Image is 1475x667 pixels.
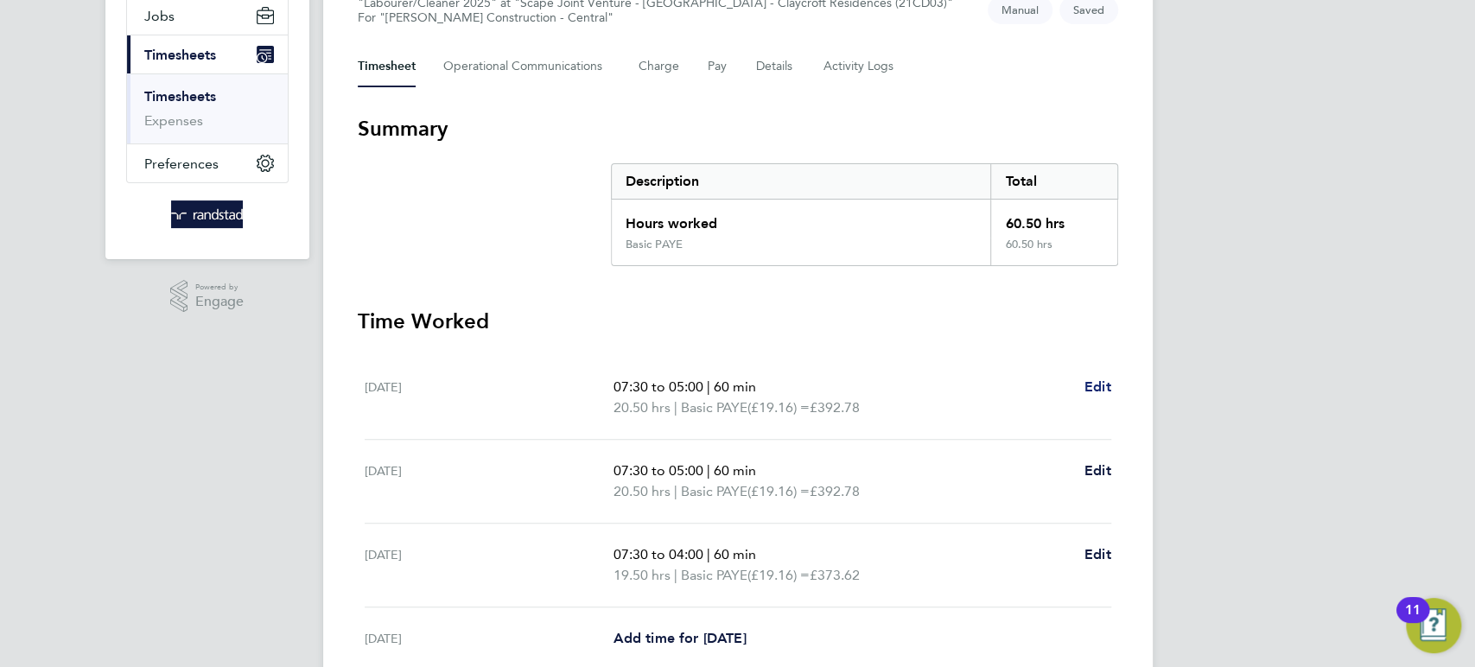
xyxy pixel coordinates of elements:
a: Edit [1084,461,1111,481]
span: | [706,462,709,479]
div: [DATE] [365,461,614,502]
span: 07:30 to 05:00 [613,462,703,479]
span: £373.62 [809,567,859,583]
span: 20.50 hrs [613,483,670,499]
div: Description [612,164,991,199]
img: randstad-logo-retina.png [171,200,243,228]
span: Powered by [195,280,244,295]
div: Timesheets [127,73,288,143]
div: 60.50 hrs [990,200,1116,238]
span: Edit [1084,378,1111,395]
button: Timesheets [127,35,288,73]
span: 20.50 hrs [613,399,670,416]
a: Go to home page [126,200,289,228]
span: 60 min [713,546,755,562]
div: [DATE] [365,544,614,586]
span: 19.50 hrs [613,567,670,583]
span: Engage [195,295,244,309]
button: Open Resource Center, 11 new notifications [1406,598,1461,653]
span: £392.78 [809,399,859,416]
div: Hours worked [612,200,991,238]
div: 11 [1405,610,1421,632]
span: Basic PAYE [680,565,747,586]
span: 60 min [713,378,755,395]
a: Timesheets [144,88,216,105]
div: [DATE] [365,628,614,649]
span: Edit [1084,546,1111,562]
span: (£19.16) = [747,567,809,583]
button: Activity Logs [823,46,896,87]
h3: Summary [358,115,1118,143]
span: | [673,399,677,416]
a: Powered byEngage [170,280,244,313]
span: (£19.16) = [747,399,809,416]
span: | [706,546,709,562]
span: Timesheets [144,47,216,63]
button: Charge [639,46,680,87]
div: 60.50 hrs [990,238,1116,265]
a: Expenses [144,112,203,129]
span: | [706,378,709,395]
div: Summary [611,163,1118,266]
button: Preferences [127,144,288,182]
span: 07:30 to 04:00 [613,546,703,562]
span: | [673,483,677,499]
div: Basic PAYE [626,238,683,251]
div: For "[PERSON_NAME] Construction - Central" [358,10,953,25]
span: Basic PAYE [680,397,747,418]
a: Edit [1084,544,1111,565]
button: Pay [708,46,728,87]
button: Timesheet [358,46,416,87]
span: | [673,567,677,583]
span: 07:30 to 05:00 [613,378,703,395]
div: Total [990,164,1116,199]
a: Edit [1084,377,1111,397]
span: 60 min [713,462,755,479]
span: Edit [1084,462,1111,479]
h3: Time Worked [358,308,1118,335]
span: Preferences [144,156,219,172]
span: Basic PAYE [680,481,747,502]
span: Jobs [144,8,175,24]
a: Add time for [DATE] [613,628,746,649]
span: (£19.16) = [747,483,809,499]
span: Add time for [DATE] [613,630,746,646]
span: £392.78 [809,483,859,499]
button: Details [756,46,796,87]
button: Operational Communications [443,46,611,87]
div: [DATE] [365,377,614,418]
